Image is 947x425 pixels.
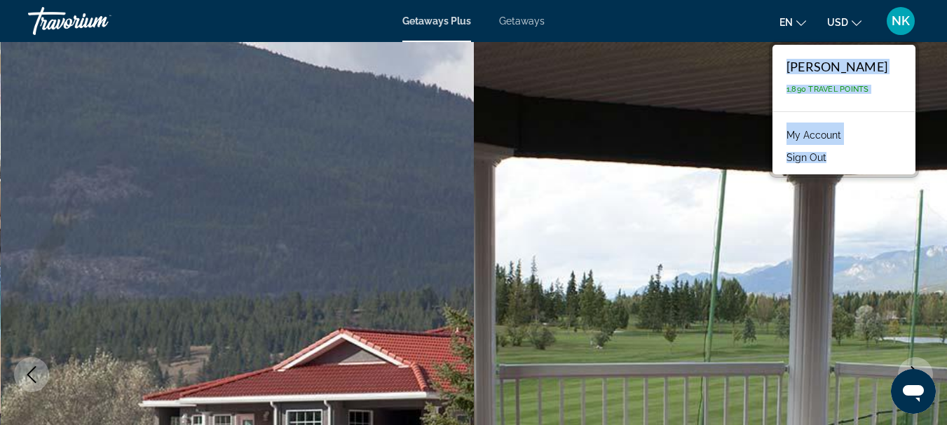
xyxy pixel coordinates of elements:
[891,369,936,414] iframe: Кнопка для запуску вікна повідомлень
[779,126,848,144] a: My Account
[779,17,793,28] span: en
[827,12,861,32] button: Change currency
[779,148,833,167] button: Sign Out
[827,17,848,28] span: USD
[898,357,933,392] button: Next image
[892,14,910,28] span: NK
[883,6,919,36] button: User Menu
[786,85,869,94] span: 1,890 Travel Points
[779,12,806,32] button: Change language
[28,3,168,39] a: Travorium
[402,15,471,27] a: Getaways Plus
[786,59,887,74] div: [PERSON_NAME]
[499,15,545,27] a: Getaways
[14,357,49,392] button: Previous image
